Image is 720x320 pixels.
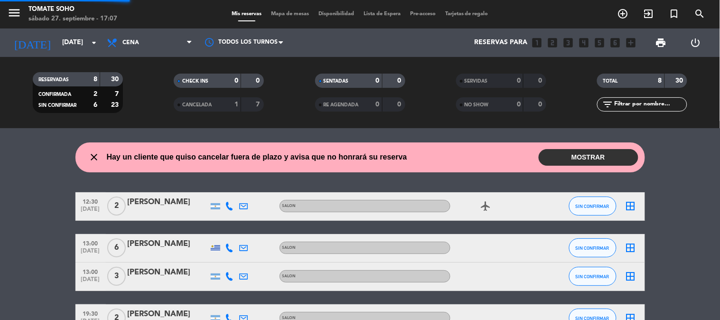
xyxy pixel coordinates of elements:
strong: 0 [397,77,403,84]
span: [DATE] [79,276,103,287]
span: SERVIDAS [465,79,488,84]
span: Reservas para [475,39,528,47]
span: Disponibilidad [314,11,359,17]
span: Pre-acceso [405,11,440,17]
span: [DATE] [79,248,103,259]
strong: 1 [234,101,238,108]
strong: 0 [517,101,521,108]
button: menu [7,6,21,23]
strong: 0 [538,77,544,84]
span: NO SHOW [465,103,489,107]
button: MOSTRAR [539,149,638,166]
i: [DATE] [7,32,57,53]
strong: 7 [115,91,121,97]
input: Filtrar por nombre... [613,99,687,110]
strong: 23 [111,102,121,108]
i: border_all [625,200,636,212]
i: looks_5 [594,37,606,49]
div: Tomate Soho [28,5,117,14]
div: [PERSON_NAME] [128,266,208,279]
span: Lista de Espera [359,11,405,17]
i: turned_in_not [669,8,680,19]
span: RE AGENDADA [324,103,359,107]
span: Cena [122,39,139,46]
span: print [655,37,667,48]
strong: 0 [256,77,262,84]
span: 6 [107,238,126,257]
span: Mis reservas [227,11,266,17]
i: search [694,8,706,19]
span: SIN CONFIRMAR [576,204,609,209]
i: menu [7,6,21,20]
strong: 0 [517,77,521,84]
i: exit_to_app [643,8,655,19]
button: SIN CONFIRMAR [569,238,617,257]
strong: 0 [376,77,380,84]
span: SIN CONFIRMAR [38,103,76,108]
strong: 0 [397,101,403,108]
i: airplanemode_active [480,200,492,212]
span: 13:00 [79,266,103,277]
span: SALON [282,274,296,278]
span: SALON [282,246,296,250]
i: looks_3 [562,37,575,49]
span: Mapa de mesas [266,11,314,17]
i: add_circle_outline [617,8,629,19]
strong: 30 [111,76,121,83]
i: border_all [625,271,636,282]
i: power_settings_new [690,37,701,48]
strong: 0 [234,77,238,84]
span: Hay un cliente que quiso cancelar fuera de plazo y avisa que no honrará su reserva [107,151,407,163]
strong: 6 [94,102,97,108]
strong: 7 [256,101,262,108]
i: looks_4 [578,37,590,49]
span: SIN CONFIRMAR [576,274,609,279]
span: Tarjetas de regalo [440,11,493,17]
button: SIN CONFIRMAR [569,267,617,286]
span: 2 [107,197,126,216]
button: SIN CONFIRMAR [569,197,617,216]
strong: 30 [676,77,685,84]
span: TOTAL [603,79,617,84]
span: SENTADAS [324,79,349,84]
i: filter_list [602,99,613,110]
strong: 0 [376,101,380,108]
strong: 8 [658,77,662,84]
i: looks_6 [609,37,622,49]
span: SALON [282,316,296,320]
span: 19:30 [79,308,103,319]
span: 12:30 [79,196,103,207]
span: CHECK INS [182,79,208,84]
span: CONFIRMADA [38,92,71,97]
div: [PERSON_NAME] [128,196,208,208]
i: arrow_drop_down [88,37,100,48]
span: SIN CONFIRMAR [576,245,609,251]
span: SALON [282,204,296,208]
strong: 2 [94,91,97,97]
i: add_box [625,37,637,49]
span: 13:00 [79,237,103,248]
i: looks_two [547,37,559,49]
div: sábado 27. septiembre - 17:07 [28,14,117,24]
span: CANCELADA [182,103,212,107]
span: 3 [107,267,126,286]
div: LOG OUT [678,28,713,57]
span: RESERVADAS [38,77,69,82]
span: [DATE] [79,206,103,217]
strong: 8 [94,76,97,83]
div: [PERSON_NAME] [128,238,208,250]
i: border_all [625,242,636,254]
strong: 0 [538,101,544,108]
i: close [89,151,100,163]
i: looks_one [531,37,543,49]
